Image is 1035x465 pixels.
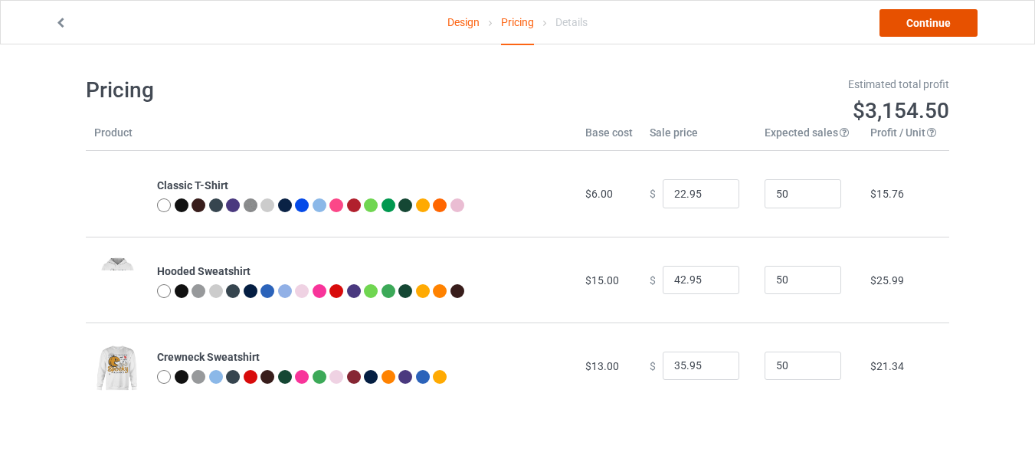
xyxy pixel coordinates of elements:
[585,188,613,200] span: $6.00
[585,274,619,287] span: $15.00
[86,125,149,151] th: Product
[86,77,507,104] h1: Pricing
[157,351,260,363] b: Crewneck Sweatshirt
[577,125,641,151] th: Base cost
[447,1,480,44] a: Design
[555,1,588,44] div: Details
[650,188,656,200] span: $
[650,273,656,286] span: $
[650,359,656,372] span: $
[870,188,904,200] span: $15.76
[870,274,904,287] span: $25.99
[585,360,619,372] span: $13.00
[157,179,228,192] b: Classic T-Shirt
[879,9,978,37] a: Continue
[244,198,257,212] img: heather_texture.png
[641,125,756,151] th: Sale price
[501,1,534,45] div: Pricing
[870,360,904,372] span: $21.34
[853,98,949,123] span: $3,154.50
[862,125,949,151] th: Profit / Unit
[756,125,862,151] th: Expected sales
[157,265,251,277] b: Hooded Sweatshirt
[529,77,950,92] div: Estimated total profit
